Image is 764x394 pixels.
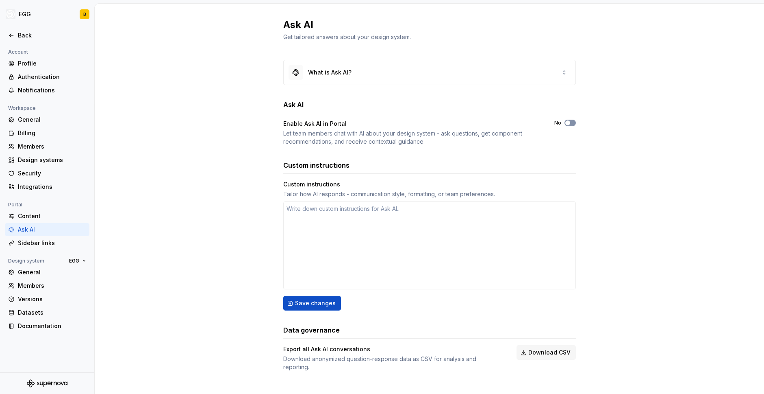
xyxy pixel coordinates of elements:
div: General [18,268,86,276]
div: Custom instructions [283,180,340,188]
div: Security [18,169,86,177]
div: Export all Ask AI conversations [283,345,370,353]
div: Billing [18,129,86,137]
a: Members [5,279,89,292]
div: General [18,116,86,124]
div: Design system [5,256,48,266]
h2: Ask AI [283,18,566,31]
a: Documentation [5,320,89,333]
div: Versions [18,295,86,303]
div: Tailor how AI responds - communication style, formatting, or team preferences. [283,190,576,198]
div: Datasets [18,309,86,317]
a: Integrations [5,180,89,193]
div: Let team members chat with AI about your design system - ask questions, get component recommendat... [283,129,540,146]
div: B [83,11,86,18]
a: Security [5,167,89,180]
span: EGG [69,258,79,264]
svg: Supernova Logo [27,379,67,387]
h3: Data governance [283,325,340,335]
h3: Ask AI [283,100,304,109]
a: Ask AI [5,223,89,236]
a: Sidebar links [5,236,89,250]
label: No [554,120,561,126]
div: Members [18,282,86,290]
a: Content [5,210,89,223]
div: Sidebar links [18,239,86,247]
div: Portal [5,200,26,210]
div: Documentation [18,322,86,330]
a: Design systems [5,153,89,166]
div: EGG [19,10,31,18]
div: Profile [18,59,86,68]
div: Notifications [18,86,86,94]
div: Integrations [18,183,86,191]
span: Save changes [295,299,336,307]
div: Workspace [5,103,39,113]
img: 87d06435-c97f-426c-aa5d-5eb8acd3d8b3.png [6,9,15,19]
div: Download anonymized question-response data as CSV for analysis and reporting. [283,355,502,371]
a: Profile [5,57,89,70]
span: Get tailored answers about your design system. [283,33,411,40]
div: Authentication [18,73,86,81]
div: Account [5,47,31,57]
h3: Custom instructions [283,160,349,170]
a: Versions [5,293,89,306]
button: Download CSV [517,345,576,360]
div: Ask AI [18,225,86,234]
a: Members [5,140,89,153]
a: Datasets [5,306,89,319]
div: Content [18,212,86,220]
span: Download CSV [528,348,571,357]
div: Members [18,142,86,151]
div: What is Ask AI? [308,68,352,77]
a: General [5,266,89,279]
a: Notifications [5,84,89,97]
div: Design systems [18,156,86,164]
a: Billing [5,127,89,140]
a: General [5,113,89,126]
a: Authentication [5,70,89,83]
button: Save changes [283,296,341,311]
a: Back [5,29,89,42]
div: Back [18,31,86,39]
div: Enable Ask AI in Portal [283,120,347,128]
button: EGGB [2,5,93,23]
